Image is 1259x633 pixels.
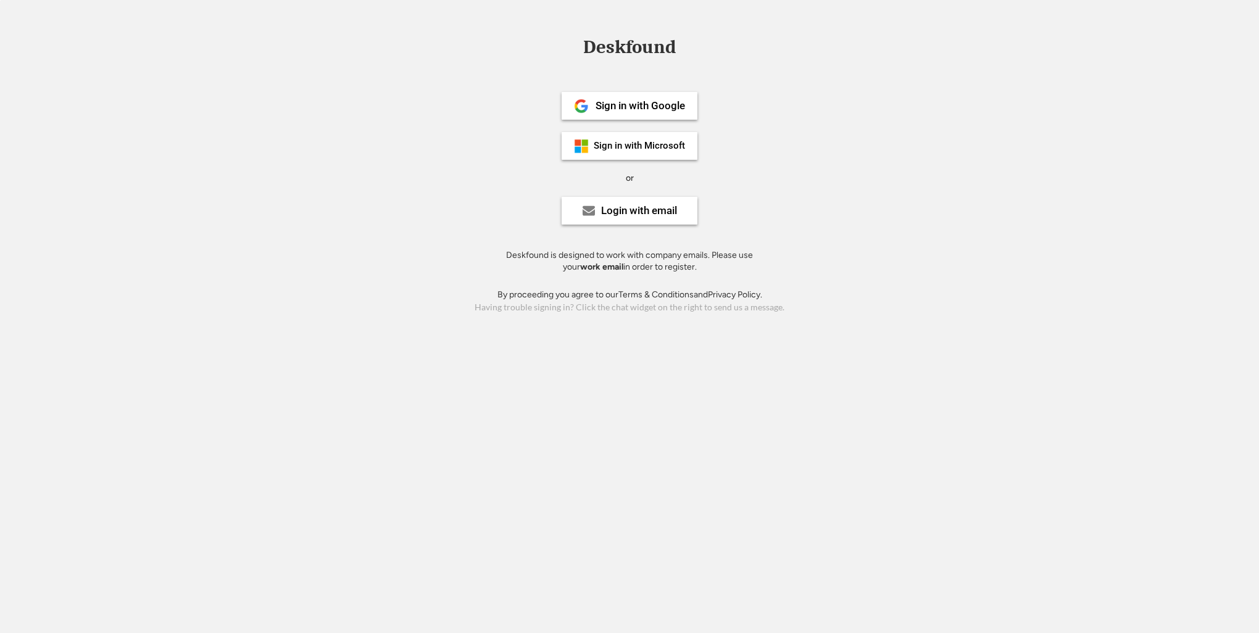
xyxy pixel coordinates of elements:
[574,139,589,154] img: ms-symbollockup_mssymbol_19.png
[580,262,623,272] strong: work email
[708,289,762,300] a: Privacy Policy.
[601,205,677,216] div: Login with email
[491,249,768,273] div: Deskfound is designed to work with company emails. Please use your in order to register.
[626,172,634,184] div: or
[596,101,685,111] div: Sign in with Google
[618,289,694,300] a: Terms & Conditions
[574,99,589,114] img: 1024px-Google__G__Logo.svg.png
[577,38,682,57] div: Deskfound
[497,289,762,301] div: By proceeding you agree to our and
[594,141,685,151] div: Sign in with Microsoft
